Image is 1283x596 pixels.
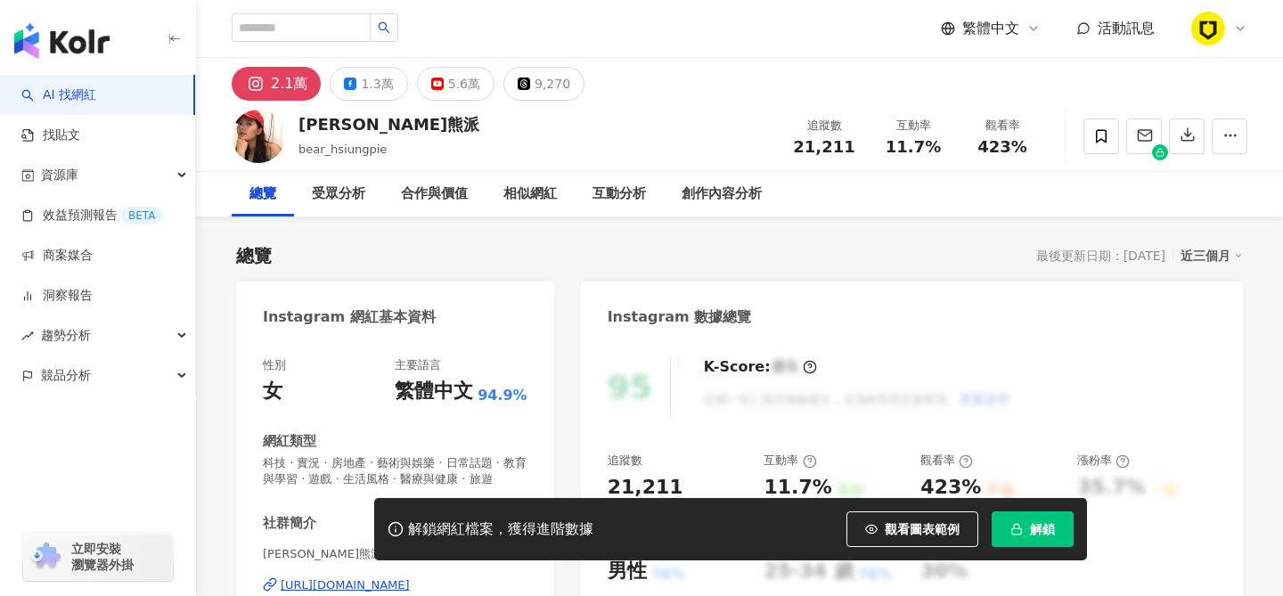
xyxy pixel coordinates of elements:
[41,315,91,355] span: 趨勢分析
[298,143,387,156] span: bear_hsiungpie
[263,378,282,405] div: 女
[263,577,527,593] a: [URL][DOMAIN_NAME]
[408,520,593,539] div: 解鎖網紅檔案，獲得進階數據
[21,287,93,305] a: 洞察報告
[704,357,817,377] div: K-Score :
[21,247,93,265] a: 商案媒合
[21,207,162,225] a: 效益預測報告BETA
[263,432,316,451] div: 網紅類型
[448,71,480,96] div: 5.6萬
[236,243,272,268] div: 總覽
[1098,20,1155,37] span: 活動訊息
[886,138,941,156] span: 11.7%
[968,117,1036,135] div: 觀看率
[920,453,973,469] div: 觀看率
[263,455,527,487] span: 科技 · 實況 · 房地產 · 藝術與娛樂 · 日常話題 · 教育與學習 · 遊戲 · 生活風格 · 醫療與健康 · 旅遊
[764,474,831,502] div: 11.7%
[330,67,407,101] button: 1.3萬
[395,378,473,405] div: 繁體中文
[21,86,96,104] a: searchAI 找網紅
[71,541,134,573] span: 立即安裝 瀏覽器外掛
[503,184,557,205] div: 相似網紅
[21,127,80,144] a: 找貼文
[592,184,646,205] div: 互動分析
[764,453,816,469] div: 互動率
[263,307,436,327] div: Instagram 網紅基本資料
[271,71,307,96] div: 2.1萬
[1191,12,1225,45] img: RH.png
[608,474,683,502] div: 21,211
[417,67,494,101] button: 5.6萬
[298,113,479,135] div: [PERSON_NAME]熊派
[992,511,1074,547] button: 解鎖
[232,110,285,163] img: KOL Avatar
[608,307,752,327] div: Instagram 數據總覽
[478,386,527,405] span: 94.9%
[312,184,365,205] div: 受眾分析
[263,357,286,373] div: 性別
[281,577,410,593] div: [URL][DOMAIN_NAME]
[21,330,34,342] span: rise
[41,355,91,396] span: 競品分析
[23,533,173,581] a: chrome extension立即安裝 瀏覽器外掛
[790,117,858,135] div: 追蹤數
[885,522,960,536] span: 觀看圖表範例
[1036,249,1165,263] div: 最後更新日期：[DATE]
[608,453,642,469] div: 追蹤數
[232,67,321,101] button: 2.1萬
[1077,453,1130,469] div: 漲粉率
[395,357,441,373] div: 主要語言
[249,184,276,205] div: 總覽
[1030,522,1055,536] span: 解鎖
[682,184,762,205] div: 創作內容分析
[846,511,978,547] button: 觀看圖表範例
[29,543,63,571] img: chrome extension
[977,138,1027,156] span: 423%
[378,21,390,34] span: search
[14,23,110,59] img: logo
[1181,244,1243,267] div: 近三個月
[793,137,854,156] span: 21,211
[361,71,393,96] div: 1.3萬
[608,558,647,585] div: 男性
[535,71,570,96] div: 9,270
[879,117,947,135] div: 互動率
[401,184,468,205] div: 合作與價值
[920,474,981,502] div: 423%
[41,155,78,195] span: 資源庫
[962,19,1019,38] span: 繁體中文
[503,67,584,101] button: 9,270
